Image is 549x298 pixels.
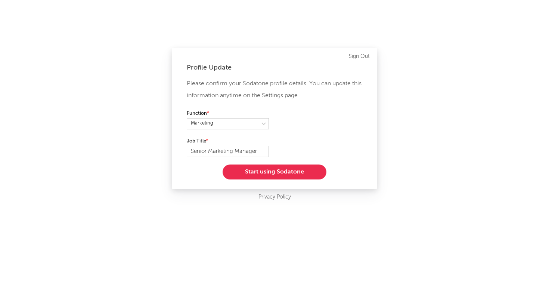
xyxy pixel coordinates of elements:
[187,109,269,118] label: Function
[187,137,269,146] label: Job Title
[223,165,326,179] button: Start using Sodatone
[187,78,362,102] p: Please confirm your Sodatone profile details. You can update this information anytime on the Sett...
[187,63,362,72] div: Profile Update
[258,193,291,202] a: Privacy Policy
[349,52,370,61] a: Sign Out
